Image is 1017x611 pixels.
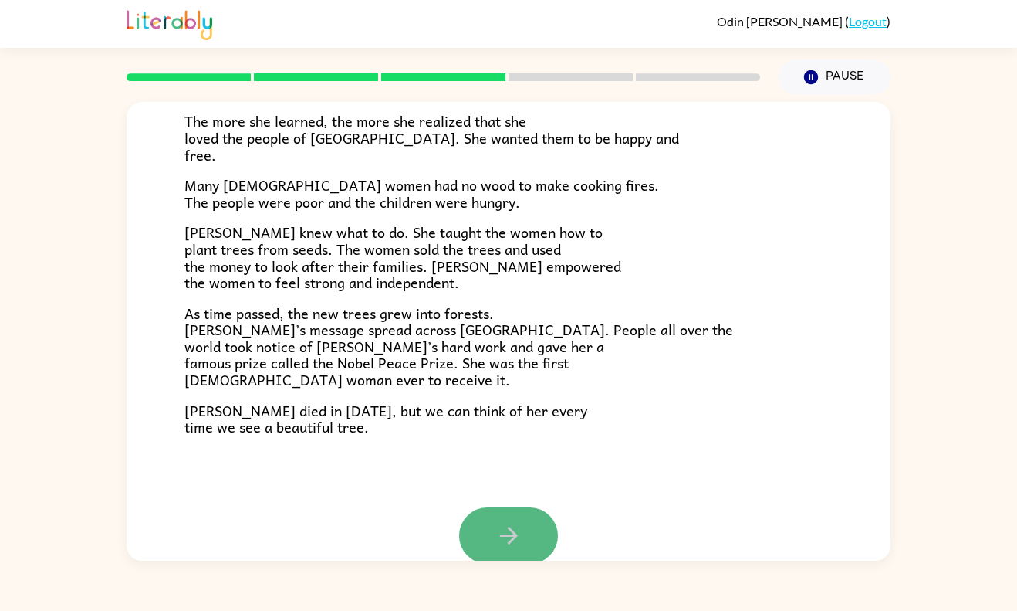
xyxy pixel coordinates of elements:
span: [PERSON_NAME] died in [DATE], but we can think of her every time we see a beautiful tree. [184,399,587,439]
span: [PERSON_NAME] knew what to do. She taught the women how to plant trees from seeds. The women sold... [184,221,621,294]
span: The more she learned, the more she realized that she loved the people of [GEOGRAPHIC_DATA]. She w... [184,110,679,165]
span: Odin [PERSON_NAME] [717,14,845,29]
div: ( ) [717,14,890,29]
a: Logout [849,14,887,29]
span: As time passed, the new trees grew into forests. [PERSON_NAME]’s message spread across [GEOGRAPHI... [184,302,733,391]
button: Pause [779,59,890,95]
img: Literably [127,6,212,40]
span: Many [DEMOGRAPHIC_DATA] women had no wood to make cooking fires. The people were poor and the chi... [184,174,659,213]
